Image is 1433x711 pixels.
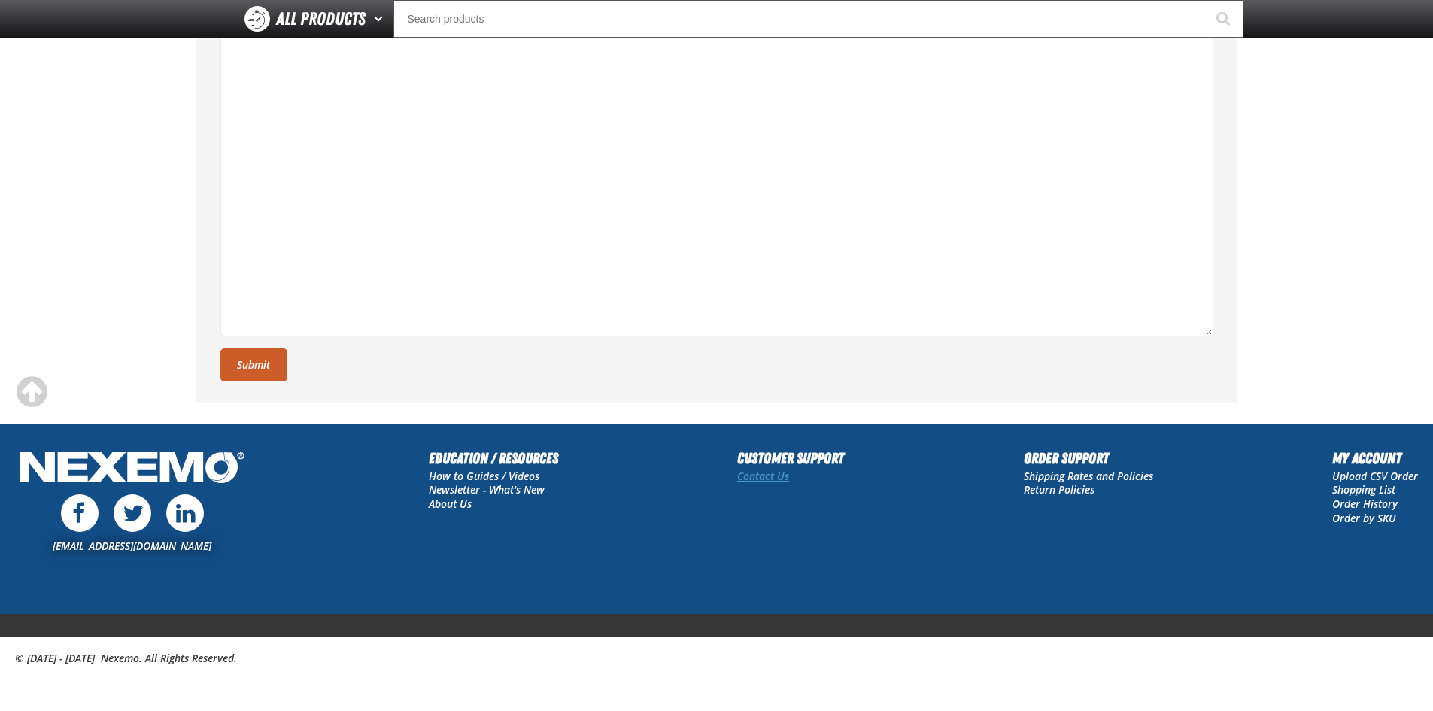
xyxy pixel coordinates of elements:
a: About Us [429,497,472,511]
a: How to Guides / Videos [429,469,539,483]
a: Order History [1332,497,1398,511]
div: Scroll to the top [15,375,48,409]
a: Shipping Rates and Policies [1024,469,1153,483]
a: Return Policies [1024,482,1094,497]
a: Contact Us [737,469,789,483]
button: Submit [220,348,287,381]
h2: Order Support [1024,447,1153,469]
img: Nexemo Logo [15,447,249,491]
a: Order by SKU [1332,511,1396,525]
h2: Education / Resources [429,447,558,469]
h2: My Account [1332,447,1418,469]
span: All Products [276,5,366,32]
a: Newsletter - What's New [429,482,545,497]
a: Upload CSV Order [1332,469,1418,483]
a: [EMAIL_ADDRESS][DOMAIN_NAME] [53,539,211,553]
a: Shopping List [1332,482,1395,497]
h2: Customer Support [737,447,844,469]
